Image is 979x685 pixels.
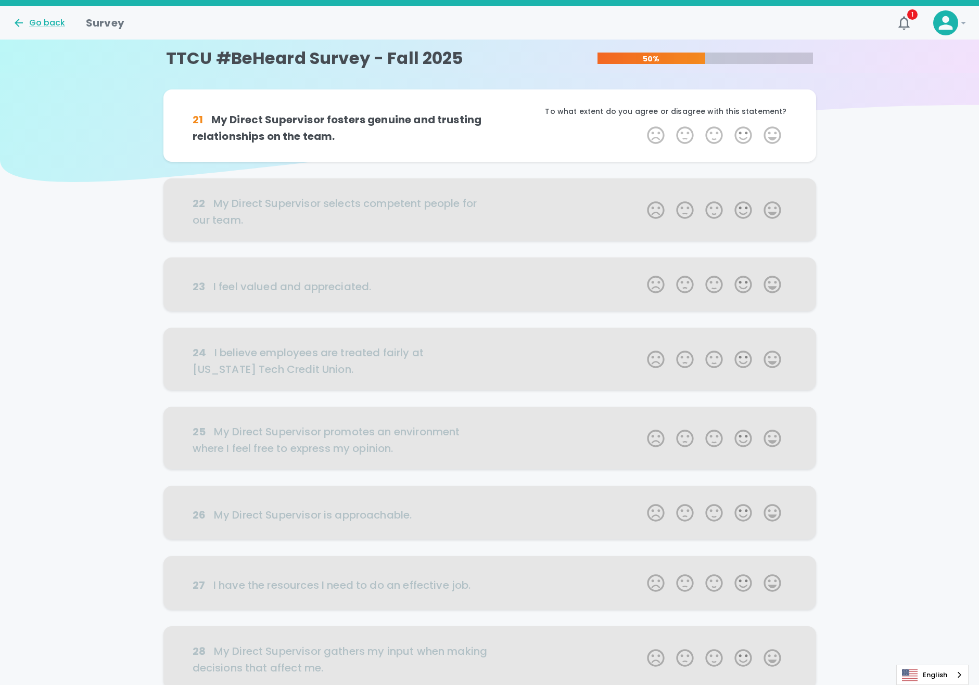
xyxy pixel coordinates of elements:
span: 1 [907,9,918,20]
div: 21 [193,111,203,128]
p: 50% [597,54,705,64]
aside: Language selected: English [896,665,969,685]
button: 1 [892,10,917,35]
h4: TTCU #BeHeard Survey - Fall 2025 [166,48,464,69]
p: To what extent do you agree or disagree with this statement? [490,106,787,117]
button: Go back [12,17,65,29]
h6: My Direct Supervisor fosters genuine and trusting relationships on the team. [193,111,490,145]
h1: Survey [86,15,124,31]
div: Language [896,665,969,685]
a: English [897,665,968,684]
